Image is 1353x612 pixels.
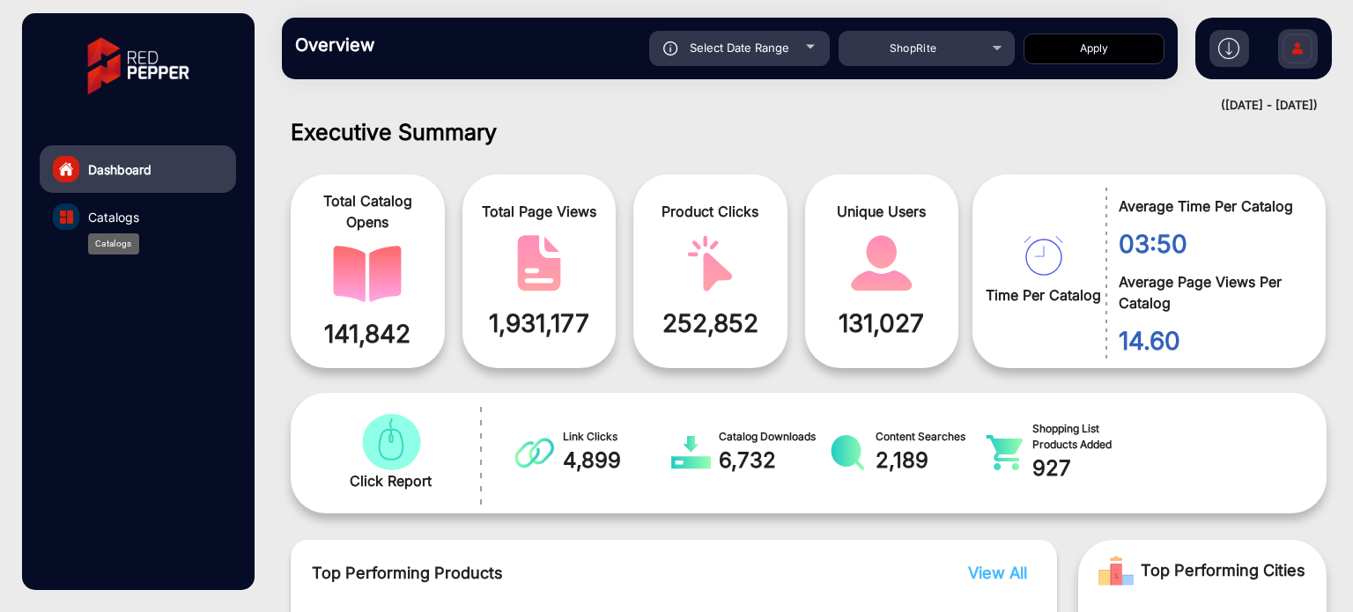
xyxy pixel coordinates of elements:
[1032,453,1142,484] span: 927
[295,34,542,55] h3: Overview
[312,561,861,585] span: Top Performing Products
[663,41,678,55] img: icon
[890,41,937,55] span: ShopRite
[333,246,402,302] img: catalog
[818,305,946,342] span: 131,027
[40,193,236,240] a: Catalogs
[304,190,432,232] span: Total Catalog Opens
[476,201,603,222] span: Total Page Views
[350,470,432,491] span: Click Report
[1119,271,1299,313] span: Average Page Views Per Catalog
[964,561,1023,585] button: View All
[505,235,573,291] img: catalog
[690,41,789,55] span: Select Date Range
[291,119,1327,145] h1: Executive Summary
[563,445,672,476] span: 4,899
[828,435,868,470] img: catalog
[1024,236,1063,276] img: catalog
[1279,20,1316,82] img: Sign%20Up.svg
[88,208,139,226] span: Catalogs
[75,22,202,110] img: vmg-logo
[719,445,828,476] span: 6,732
[514,435,554,470] img: catalog
[304,315,432,352] span: 141,842
[1141,553,1305,588] span: Top Performing Cities
[676,235,744,291] img: catalog
[264,97,1318,114] div: ([DATE] - [DATE])
[1032,421,1142,453] span: Shopping List Products Added
[647,201,774,222] span: Product Clicks
[1119,225,1299,262] span: 03:50
[1098,553,1134,588] img: Rank image
[719,429,828,445] span: Catalog Downloads
[1119,195,1299,217] span: Average Time Per Catalog
[476,305,603,342] span: 1,931,177
[968,564,1027,582] span: View All
[1024,33,1164,64] button: Apply
[58,161,74,177] img: home
[88,233,139,254] div: Catalogs
[876,429,985,445] span: Content Searches
[671,435,711,470] img: catalog
[563,429,672,445] span: Link Clicks
[40,145,236,193] a: Dashboard
[1119,322,1299,359] span: 14.60
[357,414,425,470] img: catalog
[60,210,73,224] img: catalog
[818,201,946,222] span: Unique Users
[1218,38,1239,59] img: h2download.svg
[847,235,916,291] img: catalog
[88,160,152,179] span: Dashboard
[985,435,1024,470] img: catalog
[876,445,985,476] span: 2,189
[647,305,774,342] span: 252,852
